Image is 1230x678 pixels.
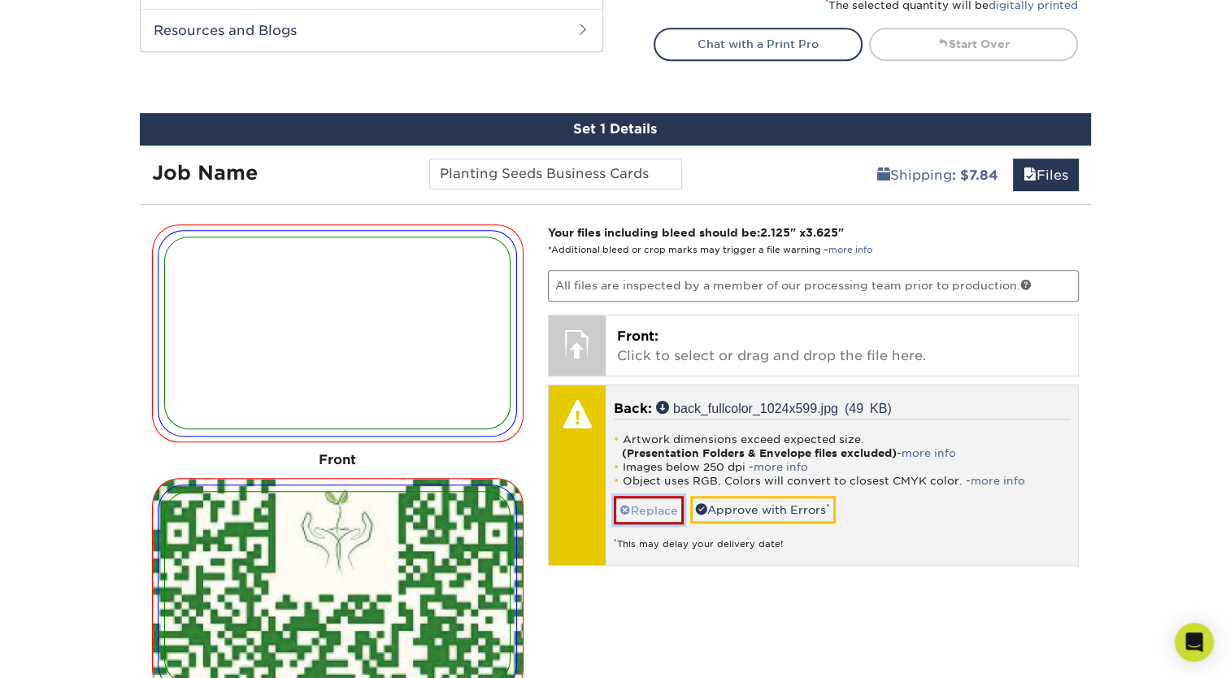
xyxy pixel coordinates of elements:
a: Chat with a Print Pro [654,28,863,60]
li: Images below 250 dpi - [614,460,1070,474]
span: Back: [614,401,652,416]
strong: Job Name [152,161,258,185]
small: *Additional bleed or crop marks may trigger a file warning – [548,245,872,255]
strong: (Presentation Folders & Envelope files excluded) [622,447,897,459]
a: more info [971,475,1025,487]
a: Replace [614,496,684,524]
strong: Your files including bleed should be: " x " [548,226,844,239]
input: Enter a job name [429,159,682,189]
a: more info [754,461,808,473]
a: more info [828,245,872,255]
span: 2.125 [760,226,790,239]
span: Front: [617,328,658,344]
a: Start Over [869,28,1078,60]
a: back_fullcolor_1024x599.jpg (49 KB) [656,401,892,414]
li: Object uses RGB. Colors will convert to closest CMYK color. - [614,474,1070,488]
p: Click to select or drag and drop the file here. [617,327,1067,366]
p: All files are inspected by a member of our processing team prior to production. [548,270,1079,301]
div: Open Intercom Messenger [1175,623,1214,662]
a: Shipping: $7.84 [867,159,1009,191]
div: Set 1 Details [140,113,1091,146]
span: files [1024,167,1037,183]
span: shipping [877,167,890,183]
a: more info [902,447,956,459]
h2: Resources and Blogs [141,9,602,51]
li: Artwork dimensions exceed expected size. - [614,432,1070,460]
div: This may delay your delivery date! [614,524,1070,551]
span: 3.625 [806,226,838,239]
b: : $7.84 [952,167,998,183]
a: Approve with Errors* [690,496,836,524]
a: Files [1013,159,1079,191]
div: Front [152,442,524,478]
